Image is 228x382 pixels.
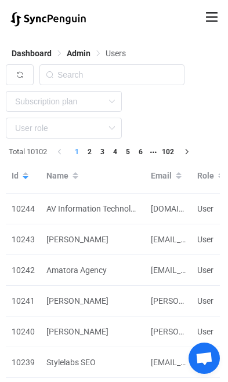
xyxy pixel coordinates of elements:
div: Breadcrumb [12,49,126,57]
li: 2 [83,145,96,158]
li: 4 [108,145,121,158]
span: Total 10102 [9,145,47,158]
span: Admin [67,49,91,58]
span: Users [106,49,126,58]
a: Open chat [189,343,220,374]
li: 6 [134,145,147,158]
input: Subscription plan [6,91,122,112]
span: Dashboard [12,49,52,58]
img: syncpenguin.svg [10,12,86,27]
input: Search [39,64,184,85]
li: 1 [70,145,83,158]
input: User role [6,118,122,139]
li: 5 [121,145,134,158]
li: 3 [96,145,108,158]
li: 102 [160,145,176,158]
